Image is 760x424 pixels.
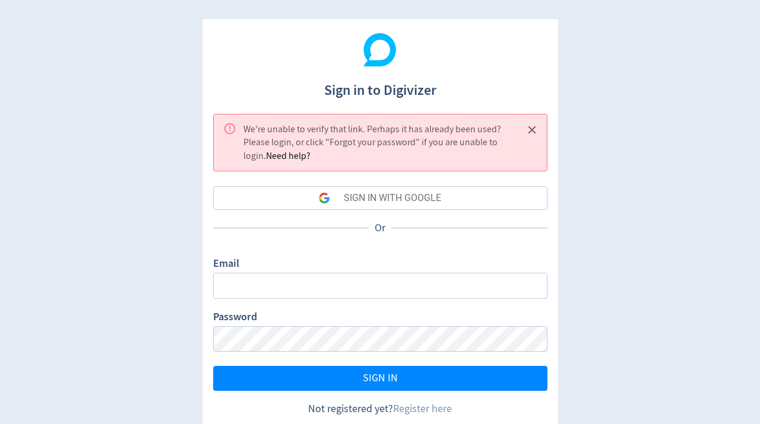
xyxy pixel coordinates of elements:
[363,373,398,384] span: SIGN IN
[213,186,547,210] button: SIGN IN WITH GOOGLE
[213,310,257,326] label: Password
[266,150,311,162] span: Need help?
[363,33,397,66] img: Digivizer Logo
[369,221,391,235] p: Or
[522,120,542,140] button: Close
[393,402,452,416] a: Register here
[344,186,441,210] div: SIGN IN WITH GOOGLE
[213,401,547,416] div: Not registered yet?
[213,70,547,101] h1: Sign in to Digivizer
[243,118,514,168] div: We're unable to verify that link. Perhaps it has already been used? Please login, or click "Forgo...
[213,256,239,273] label: Email
[213,366,547,391] button: SIGN IN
